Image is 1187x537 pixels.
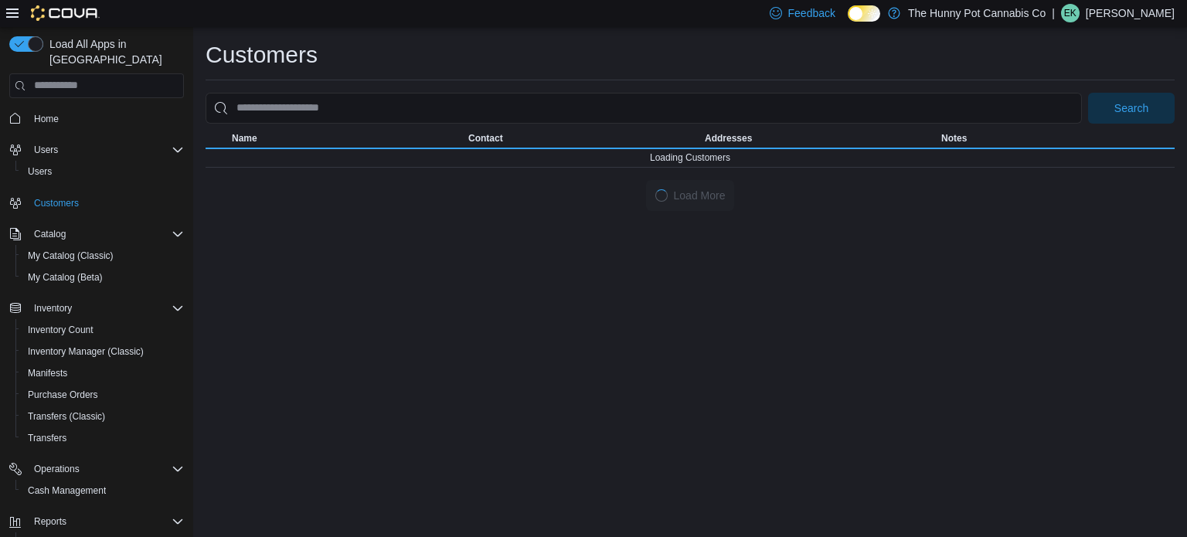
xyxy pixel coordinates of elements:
[28,165,52,178] span: Users
[28,109,184,128] span: Home
[15,161,190,182] button: Users
[22,407,111,426] a: Transfers (Classic)
[468,132,503,144] span: Contact
[908,4,1046,22] p: The Hunny Pot Cannabis Co
[3,297,190,319] button: Inventory
[22,481,184,500] span: Cash Management
[22,162,58,181] a: Users
[34,228,66,240] span: Catalog
[232,132,257,144] span: Name
[15,341,190,362] button: Inventory Manager (Classic)
[28,141,184,159] span: Users
[22,342,184,361] span: Inventory Manager (Classic)
[653,187,670,204] span: Loading
[1114,100,1148,116] span: Search
[22,246,120,265] a: My Catalog (Classic)
[1088,93,1175,124] button: Search
[15,319,190,341] button: Inventory Count
[34,144,58,156] span: Users
[28,410,105,423] span: Transfers (Classic)
[28,194,85,212] a: Customers
[650,151,730,164] span: Loading Customers
[28,141,64,159] button: Users
[3,458,190,480] button: Operations
[22,386,184,404] span: Purchase Orders
[3,139,190,161] button: Users
[28,345,144,358] span: Inventory Manager (Classic)
[1064,4,1076,22] span: EK
[3,107,190,130] button: Home
[22,342,150,361] a: Inventory Manager (Classic)
[28,324,94,336] span: Inventory Count
[705,132,752,144] span: Addresses
[34,302,72,314] span: Inventory
[28,367,67,379] span: Manifests
[15,427,190,449] button: Transfers
[28,193,184,212] span: Customers
[674,188,726,203] span: Load More
[28,271,103,284] span: My Catalog (Beta)
[22,321,100,339] a: Inventory Count
[28,484,106,497] span: Cash Management
[22,407,184,426] span: Transfers (Classic)
[34,113,59,125] span: Home
[15,362,190,384] button: Manifests
[3,192,190,214] button: Customers
[31,5,100,21] img: Cova
[206,39,318,70] h1: Customers
[15,267,190,288] button: My Catalog (Beta)
[34,463,80,475] span: Operations
[22,429,184,447] span: Transfers
[28,512,73,531] button: Reports
[28,389,98,401] span: Purchase Orders
[15,245,190,267] button: My Catalog (Classic)
[22,321,184,339] span: Inventory Count
[646,180,735,211] button: LoadingLoad More
[34,197,79,209] span: Customers
[1052,4,1055,22] p: |
[848,5,880,22] input: Dark Mode
[15,384,190,406] button: Purchase Orders
[3,223,190,245] button: Catalog
[22,246,184,265] span: My Catalog (Classic)
[22,364,73,382] a: Manifests
[28,225,184,243] span: Catalog
[28,250,114,262] span: My Catalog (Classic)
[34,515,66,528] span: Reports
[15,406,190,427] button: Transfers (Classic)
[28,299,184,318] span: Inventory
[22,481,112,500] a: Cash Management
[941,132,967,144] span: Notes
[22,429,73,447] a: Transfers
[28,225,72,243] button: Catalog
[28,299,78,318] button: Inventory
[22,364,184,382] span: Manifests
[28,460,86,478] button: Operations
[15,480,190,501] button: Cash Management
[22,386,104,404] a: Purchase Orders
[22,268,109,287] a: My Catalog (Beta)
[28,432,66,444] span: Transfers
[28,512,184,531] span: Reports
[43,36,184,67] span: Load All Apps in [GEOGRAPHIC_DATA]
[22,162,184,181] span: Users
[1061,4,1080,22] div: Elizabeth Kettlehut
[28,110,65,128] a: Home
[28,460,184,478] span: Operations
[1086,4,1175,22] p: [PERSON_NAME]
[22,268,184,287] span: My Catalog (Beta)
[788,5,835,21] span: Feedback
[3,511,190,532] button: Reports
